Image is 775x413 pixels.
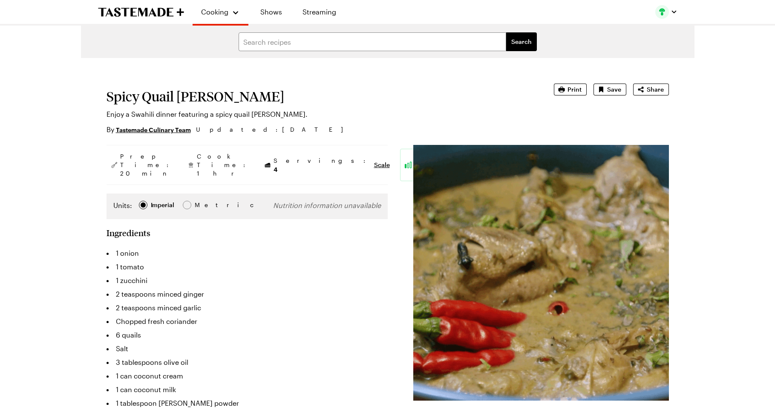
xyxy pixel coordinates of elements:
li: 2 teaspoons minced garlic [107,301,388,315]
h1: Spicy Quail [PERSON_NAME] [107,89,530,104]
li: 1 tomato [107,260,388,274]
span: Imperial [151,200,175,210]
span: Nutrition information unavailable [273,201,381,209]
p: By [107,124,191,135]
span: Servings: [274,156,370,174]
button: filters [506,32,537,51]
span: Updated : [DATE] [196,125,351,134]
h2: Ingredients [107,228,150,238]
li: 1 tablespoon [PERSON_NAME] powder [107,396,388,410]
li: 6 quails [107,328,388,342]
span: Save [607,85,621,94]
a: Tastemade Culinary Team [116,125,191,134]
a: To Tastemade Home Page [98,7,184,17]
div: Imperial [151,200,174,210]
img: Profile picture [655,5,669,19]
span: Prep Time: 20 min [120,152,173,178]
button: Cooking [201,3,240,20]
span: Metric [195,200,213,210]
label: Units: [113,200,132,211]
input: Search recipes [239,32,506,51]
span: 4 [274,165,277,173]
span: Share [647,85,664,94]
div: Imperial Metric [113,200,213,212]
li: Chopped fresh coriander [107,315,388,328]
li: 1 can coconut cream [107,369,388,383]
span: Cooking [201,8,228,16]
button: Scale [374,161,390,169]
img: Recipe image thumbnail [413,145,669,401]
li: 2 teaspoons minced ginger [107,287,388,301]
li: 1 can coconut milk [107,383,388,396]
button: Share [633,84,669,95]
span: Search [511,38,532,46]
li: 1 onion [107,246,388,260]
li: Salt [107,342,388,355]
li: 1 zucchini [107,274,388,287]
span: Cook Time: 1 hr [197,152,250,178]
button: Save recipe [593,84,626,95]
button: Print [554,84,587,95]
li: 3 tablespoons olive oil [107,355,388,369]
span: Print [568,85,582,94]
p: Enjoy a Swahili dinner featuring a spicy quail [PERSON_NAME]. [107,109,530,119]
button: Profile picture [655,5,677,19]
